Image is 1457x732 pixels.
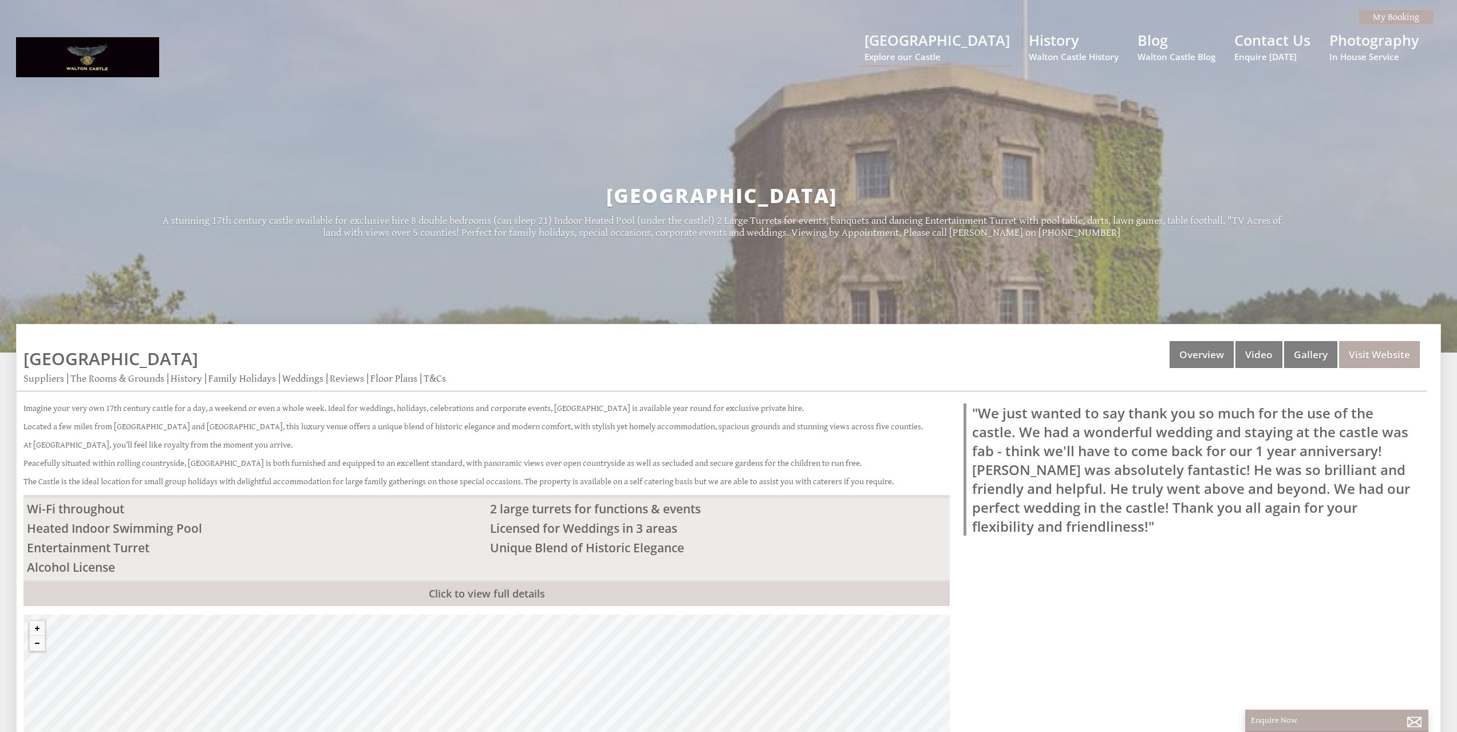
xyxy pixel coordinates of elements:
a: T&Cs [424,373,446,385]
a: [GEOGRAPHIC_DATA]Explore our Castle [864,30,1010,62]
p: Enquire Now [1251,715,1423,725]
a: Suppliers [23,373,64,385]
li: 2 large turrets for functions & events [487,499,950,519]
small: In House Service [1329,51,1419,62]
a: PhotographyIn House Service [1329,30,1419,62]
h2: [GEOGRAPHIC_DATA] [157,182,1286,209]
li: Heated Indoor Swimming Pool [23,519,487,538]
a: Reviews [330,373,364,385]
a: History [171,373,202,385]
p: At [GEOGRAPHIC_DATA], you’ll feel like royalty from the moment you arrive. [23,440,950,450]
small: Walton Castle History [1029,51,1119,62]
a: BlogWalton Castle Blog [1138,30,1215,62]
a: My Booking [1358,9,1434,25]
a: HistoryWalton Castle History [1029,30,1119,62]
li: Wi-Fi throughout [23,499,487,519]
p: The Castle is the ideal location for small group holidays with delightful accommodation for large... [23,477,950,486]
button: Zoom out [30,636,45,651]
a: Contact UsEnquire [DATE] [1234,30,1310,62]
a: Click to view full details [23,580,950,606]
small: Walton Castle Blog [1138,51,1215,62]
a: Weddings [282,373,323,385]
p: Peacefully situated within rolling countryside, [GEOGRAPHIC_DATA] is both furnished and equipped ... [23,458,950,468]
blockquote: "We just wanted to say thank you so much for the use of the castle. We had a wonderful wedding an... [964,403,1420,536]
img: Walton Castle [16,37,159,77]
li: Unique Blend of Historic Elegance [487,538,950,557]
li: Entertainment Turret [23,538,487,557]
a: Floor Plans [370,373,417,385]
small: Enquire [DATE] [1234,51,1310,62]
p: Located a few miles from [GEOGRAPHIC_DATA] and [GEOGRAPHIC_DATA], this luxury venue offers a uniq... [23,422,950,432]
a: Family Holidays [208,373,276,385]
li: Alcohol License [23,557,487,577]
li: Licensed for Weddings in 3 areas [487,519,950,538]
a: Overview [1170,341,1234,368]
a: The Rooms & Grounds [70,373,164,385]
a: Gallery [1284,341,1337,368]
p: Imagine your very own 17th century castle for a day, a weekend or even a whole week. Ideal for we... [23,403,950,413]
a: Visit Website [1339,341,1420,368]
a: [GEOGRAPHIC_DATA] [23,347,198,370]
p: A stunning 17th century castle available for exclusive hire 8 double bedrooms (can sleep 21) Indo... [157,215,1286,239]
a: Video [1235,341,1282,368]
button: Zoom in [30,621,45,636]
small: Explore our Castle [864,51,1010,62]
